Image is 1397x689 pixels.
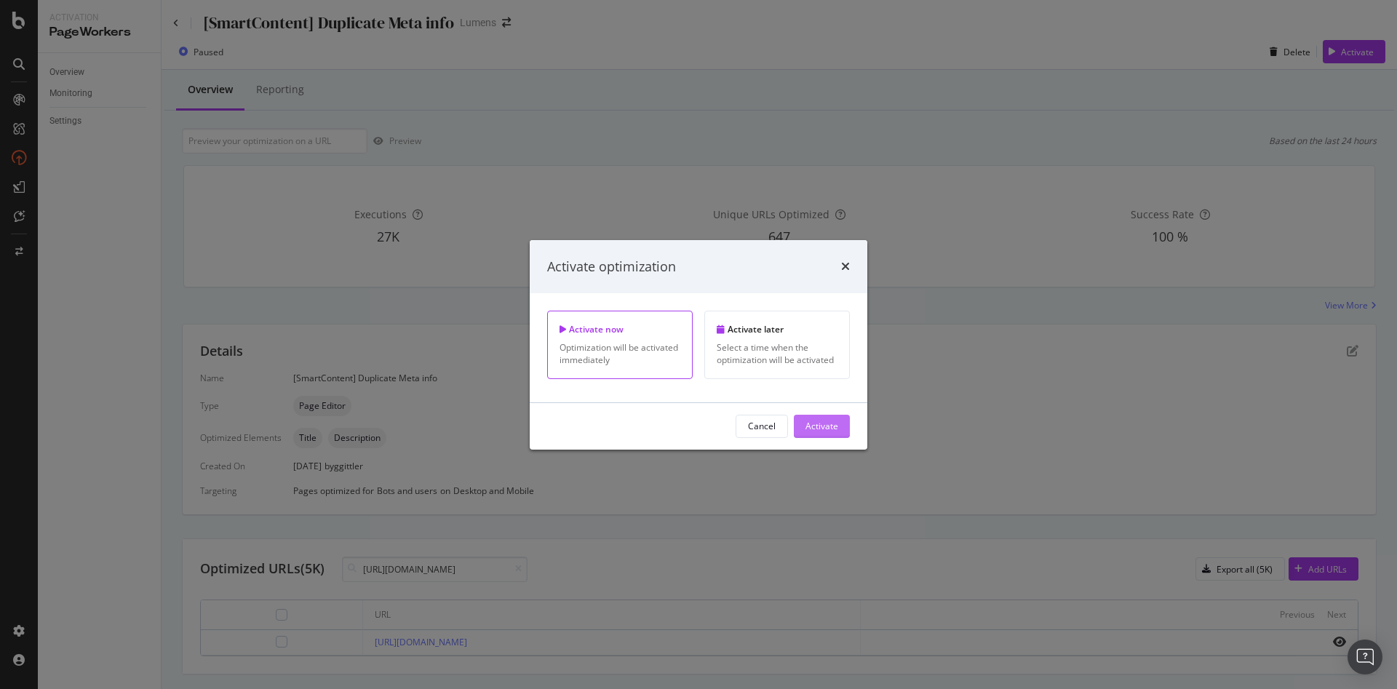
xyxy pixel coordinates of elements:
div: Activate optimization [547,257,676,276]
div: Select a time when the optimization will be activated [717,341,837,366]
div: Activate [805,420,838,432]
div: Optimization will be activated immediately [560,341,680,366]
div: Activate later [717,323,837,335]
div: Open Intercom Messenger [1348,640,1382,674]
div: Cancel [748,420,776,432]
div: Activate now [560,323,680,335]
button: Activate [794,415,850,438]
button: Cancel [736,415,788,438]
div: modal [530,239,867,449]
div: times [841,257,850,276]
